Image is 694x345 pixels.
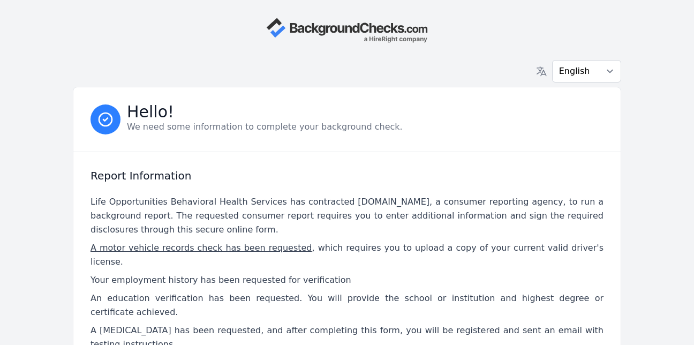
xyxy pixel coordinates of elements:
[90,243,312,253] u: A motor vehicle records check has been requested
[90,243,604,267] span: , which requires you to upload a copy of your current valid driver's license.
[90,291,604,319] p: An education verification has been requested. You will provide the school or institution and high...
[90,195,604,237] p: Life Opportunities Behavioral Health Services has contracted [DOMAIN_NAME], a consumer reporting ...
[90,273,604,287] p: Your employment history has been requested for verification
[127,121,403,133] p: We need some information to complete your background check.
[266,17,428,43] img: Company Logo
[127,106,403,118] h3: Hello!
[90,169,604,182] h3: Report Information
